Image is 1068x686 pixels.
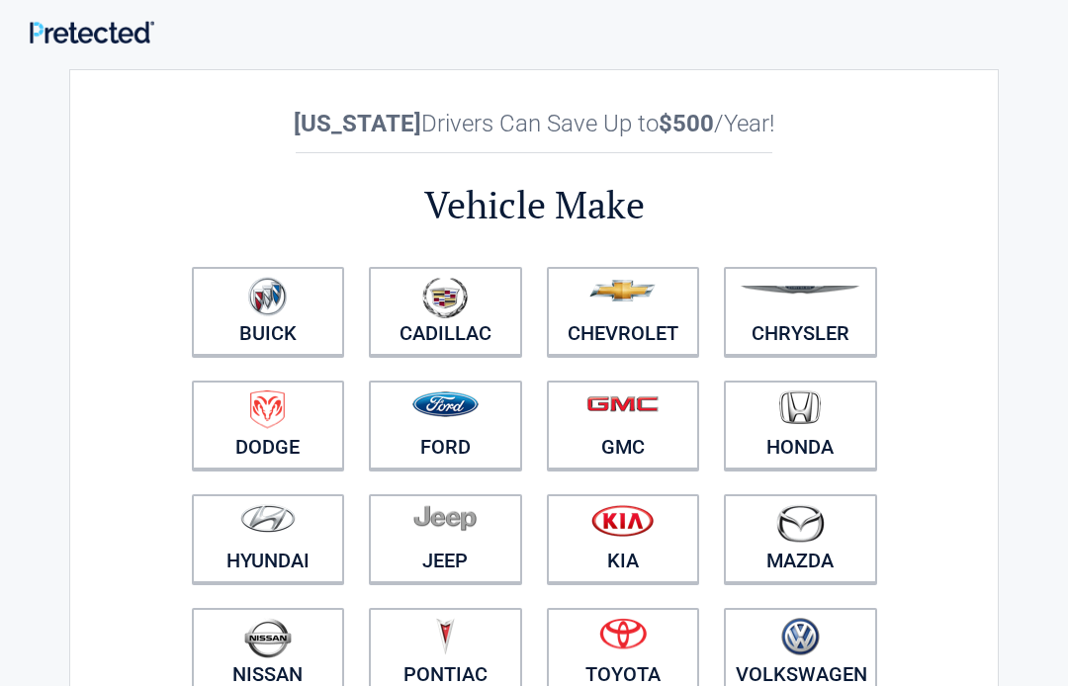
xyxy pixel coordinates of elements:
a: Buick [192,267,345,356]
img: gmc [586,395,659,412]
img: pontiac [435,618,455,655]
img: Main Logo [30,21,154,43]
img: jeep [413,504,477,532]
a: Kia [547,494,700,583]
img: cadillac [422,277,468,318]
a: GMC [547,381,700,470]
a: Mazda [724,494,877,583]
img: chrysler [740,286,860,295]
img: dodge [250,390,285,429]
h2: Vehicle Make [179,180,889,230]
img: ford [412,391,479,417]
img: chevrolet [589,280,656,301]
img: honda [779,390,821,425]
a: Honda [724,381,877,470]
a: Chrysler [724,267,877,356]
img: buick [248,277,287,316]
img: mazda [775,504,825,543]
a: Jeep [369,494,522,583]
h2: Drivers Can Save Up to /Year [179,110,889,137]
a: Ford [369,381,522,470]
img: hyundai [240,504,296,533]
img: volkswagen [781,618,820,656]
img: toyota [599,618,647,649]
a: Cadillac [369,267,522,356]
a: Hyundai [192,494,345,583]
a: Chevrolet [547,267,700,356]
img: nissan [244,618,292,658]
img: kia [591,504,654,537]
b: [US_STATE] [294,110,421,137]
b: $500 [659,110,714,137]
a: Dodge [192,381,345,470]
